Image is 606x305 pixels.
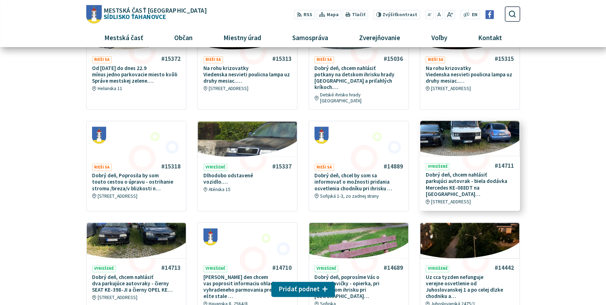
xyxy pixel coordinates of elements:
[429,28,450,47] span: Voľby
[326,11,338,19] span: Mapa
[203,164,227,171] span: Vyriešené
[272,55,292,63] h4: #15313
[161,163,181,170] h4: #15318
[271,282,335,297] button: Pridať podnet
[495,264,514,272] h4: #14442
[198,14,297,97] a: #15313 Rieši sa Na rohu krizovatky Viedenska nesvieti poulicna lampa uz druhy mesiac..… [STREET_A...
[289,28,331,47] span: Samospráva
[383,264,403,272] h4: #14689
[86,5,206,23] a: Logo Sídlisko Ťahanovce, prejsť na domovskú stránku.
[203,65,292,84] p: Na rohu krizovatky Viedenska nesvieti poulicna lampa uz druhy mesiac..…
[98,294,137,300] span: [STREET_ADDRESS]
[221,28,264,47] span: Miestny úrad
[92,56,112,64] span: Rieši sa
[209,85,248,91] span: [STREET_ADDRESS]
[314,265,338,273] span: Vyriešené
[418,28,460,47] a: Voľby
[294,10,315,19] a: RSS
[431,199,471,205] span: [STREET_ADDRESS]
[425,274,514,300] p: Uz cca tyzden nefunguje verejne osvetlenie od Juhoslovanskej 1 a po celej dlzke chodniku a…
[425,163,449,170] span: Vyriešené
[420,14,519,97] a: #15315 Rieši sa Na rohu krizovatky Viedenska nesvieti poulicna lampa uz druhy mesiac..… [STREET_A...
[383,12,396,18] span: Zvýšiť
[431,85,471,91] span: [STREET_ADDRESS]
[203,56,223,64] span: Rieši sa
[161,264,181,272] h4: #14713
[203,172,292,185] p: Dlhodobo odstavené vozidlo.…
[425,172,514,197] p: Dobrý deň, chcem nahlásiť parkujúci autovrak - biela dodávka Mercedes KE-088DT na [GEOGRAPHIC_DATA]…
[92,65,181,84] p: Od [DATE] do dnes 22.9 mínus jedno parkovacie miesto kvôli Správe mestskej zelene.…
[314,172,403,192] p: Dobrý deň, chcel by som sa informovať o možnosti pridania osvetlenia chodníku pri ihrisku …
[314,56,334,64] span: Rieši sa
[272,163,292,170] h4: #15337
[475,28,504,47] span: Kontakt
[87,121,186,204] a: #15318 Rieši sa Dobrý deň, Poprosila by som touto cestou o úpravu - ostrihanie stromu /breza/v bl...
[198,121,297,198] a: #15337 Vyriešené Dlhodobo odstavené vozidlo.… Aténska 15
[320,193,379,199] span: Sofijská 1-3, zo zadnej strany
[104,7,206,13] span: Mestská časť [GEOGRAPHIC_DATA]
[210,28,274,47] a: Miestny úrad
[91,28,156,47] a: Mestská časť
[425,65,514,84] p: Na rohu krizovatky Viedenska nesvieti poulicna lampa uz druhy mesiac..…
[92,274,181,293] p: Dobrý deň, chcem nahlásiť dva parkujúce autovraky - čierny SEAT KE-398-JI a čierny OPEL KE…
[343,10,368,19] button: Tlačiť
[309,121,408,204] a: #14889 Rieši sa Dobrý deň, chcel by som sa informovať o možnosti pridania osvetlenia chodníku pri...
[444,10,455,19] button: Zväčšiť veľkosť písma
[279,285,320,293] span: Pridať podnet
[425,10,434,19] button: Zmenšiť veľkosť písma
[316,10,341,19] a: Mapa
[425,265,449,273] span: Vyriešené
[161,28,205,47] a: Občan
[280,28,341,47] a: Samospráva
[373,10,420,19] button: Zvýšiťkontrast
[272,264,292,272] h4: #14710
[203,265,227,273] span: Vyriešené
[203,274,292,300] p: [PERSON_NAME] den chcem vas poprosit informaciu ohladom vyhradeneho parmovania pre ZŤP ešte stale …
[485,10,494,19] img: Prejsť na Facebook stránku
[209,186,230,192] span: Aténska 15
[435,10,443,19] button: Nastaviť pôvodnú veľkosť písma
[171,28,195,47] span: Občan
[92,172,181,192] p: Dobrý deň, Poprosila by som touto cestou o úpravu - ostrihanie stromu /breza/v blizkosti n…
[383,163,403,170] h4: #14889
[320,92,403,104] span: Detské ihrisko hrady [GEOGRAPHIC_DATA]
[383,12,417,18] span: kontrast
[98,193,137,199] span: [STREET_ADDRESS]
[346,28,413,47] a: Zverejňovanie
[383,55,403,63] h4: #15036
[102,28,146,47] span: Mestská časť
[303,11,312,19] span: RSS
[309,14,408,109] a: #15036 Rieši sa Dobrý deň, chcem nahlásiť potkany na detskom ihrisku hrady [GEOGRAPHIC_DATA] a pr...
[470,11,479,19] a: EN
[465,28,515,47] a: Kontakt
[495,162,514,170] h4: #14711
[495,55,514,63] h4: #15315
[92,164,112,171] span: Rieši sa
[161,55,181,63] h4: #15372
[314,274,403,300] p: Dobrý deň, poprosíme Vás o opravu lavičky - opierka, pri asfaltovom ihrisku pri [GEOGRAPHIC_DATA]…
[86,5,102,23] img: Prejsť na domovskú stránku
[314,65,403,91] p: Dobrý deň, chcem nahlásiť potkany na detskom ihrisku hrady [GEOGRAPHIC_DATA] a priľahlých kríkoch.…
[420,121,519,210] a: #14711 Vyriešené Dobrý deň, chcem nahlásiť parkujúci autovrak - biela dodávka Mercedes KE-088DT n...
[471,11,477,19] span: EN
[314,164,334,171] span: Rieši sa
[425,56,445,64] span: Rieši sa
[87,14,186,97] a: #15372 Rieši sa Od [DATE] do dnes 22.9 mínus jedno parkovacie miesto kvôli Správe mestskej zelene...
[102,7,206,20] span: Sídlisko Ťahanovce
[98,85,122,91] span: Helsinska 11
[92,265,116,273] span: Vyriešené
[357,28,403,47] span: Zverejňovanie
[352,12,365,18] span: Tlačiť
